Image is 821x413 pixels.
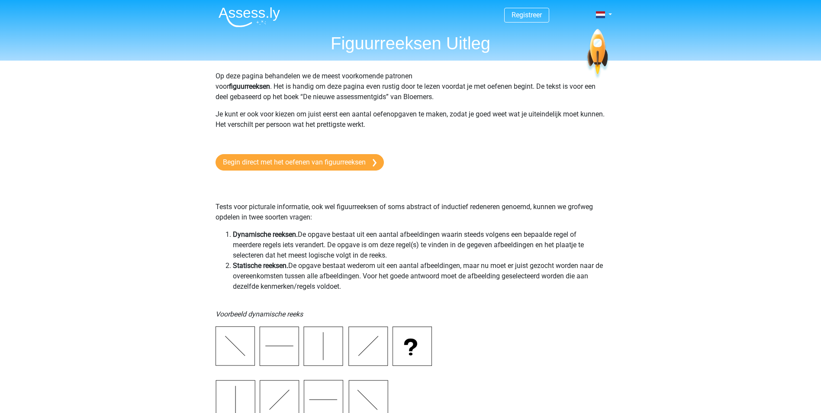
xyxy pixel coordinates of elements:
[586,29,609,80] img: spaceship.7d73109d6933.svg
[229,82,270,90] b: figuurreeksen
[512,11,542,19] a: Registreer
[216,310,303,318] i: Voorbeeld dynamische reeks
[373,159,377,167] img: arrow-right.e5bd35279c78.svg
[233,229,606,261] li: De opgave bestaat uit een aantal afbeeldingen waarin steeds volgens een bepaalde regel of meerder...
[219,7,280,27] img: Assessly
[233,230,298,239] b: Dynamische reeksen.
[233,261,606,292] li: De opgave bestaat wederom uit een aantal afbeeldingen, maar nu moet er juist gezocht worden naar ...
[216,181,606,223] p: Tests voor picturale informatie, ook wel figuurreeksen of soms abstract of inductief redeneren ge...
[212,33,610,54] h1: Figuurreeksen Uitleg
[216,154,384,171] a: Begin direct met het oefenen van figuurreeksen
[216,71,606,102] p: Op deze pagina behandelen we de meest voorkomende patronen voor . Het is handig om deze pagina ev...
[233,261,288,270] b: Statische reeksen.
[216,109,606,140] p: Je kunt er ook voor kiezen om juist eerst een aantal oefenopgaven te maken, zodat je goed weet wa...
